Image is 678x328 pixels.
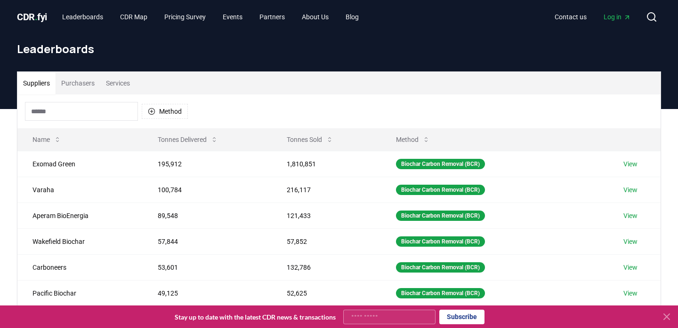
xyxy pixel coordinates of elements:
a: CDR Map [113,8,155,25]
td: 57,852 [272,228,381,254]
a: Pricing Survey [157,8,213,25]
td: 100,784 [143,177,271,203]
button: Tonnes Sold [279,130,341,149]
td: 121,433 [272,203,381,228]
button: Suppliers [17,72,56,94]
td: 216,117 [272,177,381,203]
a: Partners [252,8,292,25]
a: View [623,159,638,169]
span: Log in [604,12,631,22]
nav: Main [547,8,638,25]
h1: Leaderboards [17,41,661,56]
nav: Main [55,8,366,25]
a: View [623,211,638,220]
div: Biochar Carbon Removal (BCR) [396,211,485,221]
td: Aperam BioEnergia [17,203,143,228]
a: View [623,185,638,195]
button: Tonnes Delivered [150,130,226,149]
div: Biochar Carbon Removal (BCR) [396,236,485,247]
td: 53,601 [143,254,271,280]
a: View [623,237,638,246]
td: 195,912 [143,151,271,177]
button: Method [388,130,437,149]
button: Services [100,72,136,94]
a: View [623,289,638,298]
a: Leaderboards [55,8,111,25]
button: Method [142,104,188,119]
div: Biochar Carbon Removal (BCR) [396,288,485,298]
div: Biochar Carbon Removal (BCR) [396,159,485,169]
div: Biochar Carbon Removal (BCR) [396,262,485,273]
span: . [35,11,38,23]
td: Wakefield Biochar [17,228,143,254]
button: Purchasers [56,72,100,94]
a: CDR.fyi [17,10,47,23]
a: Blog [338,8,366,25]
td: Exomad Green [17,151,143,177]
div: Biochar Carbon Removal (BCR) [396,185,485,195]
td: 49,125 [143,280,271,306]
a: About Us [294,8,336,25]
span: CDR fyi [17,11,47,23]
a: View [623,263,638,272]
a: Log in [596,8,638,25]
td: 52,625 [272,280,381,306]
a: Events [215,8,250,25]
td: 1,810,851 [272,151,381,177]
td: 132,786 [272,254,381,280]
td: 89,548 [143,203,271,228]
td: Carboneers [17,254,143,280]
td: Varaha [17,177,143,203]
button: Name [25,130,69,149]
a: Contact us [547,8,594,25]
td: 57,844 [143,228,271,254]
td: Pacific Biochar [17,280,143,306]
